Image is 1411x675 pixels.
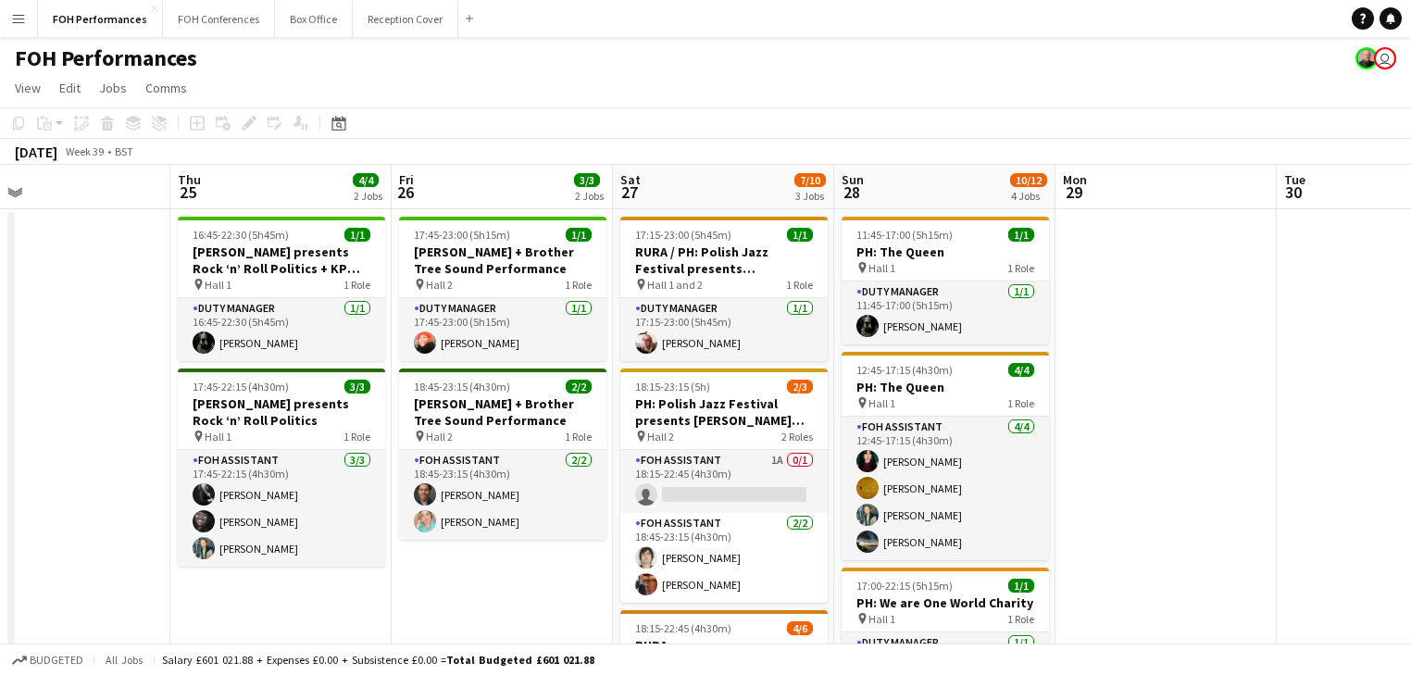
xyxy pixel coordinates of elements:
[275,1,353,37] button: Box Office
[353,1,458,37] button: Reception Cover
[7,76,48,100] a: View
[15,143,57,161] div: [DATE]
[99,80,127,96] span: Jobs
[145,80,187,96] span: Comms
[115,144,133,158] div: BST
[59,80,81,96] span: Edit
[15,80,41,96] span: View
[15,44,197,72] h1: FOH Performances
[1374,47,1396,69] app-user-avatar: Liveforce Admin
[163,1,275,37] button: FOH Conferences
[52,76,88,100] a: Edit
[92,76,134,100] a: Jobs
[38,1,163,37] button: FOH Performances
[138,76,194,100] a: Comms
[61,144,107,158] span: Week 39
[9,650,86,670] button: Budgeted
[162,653,594,667] div: Salary £601 021.88 + Expenses £0.00 + Subsistence £0.00 =
[102,653,146,667] span: All jobs
[446,653,594,667] span: Total Budgeted £601 021.88
[30,654,83,667] span: Budgeted
[1355,47,1378,69] app-user-avatar: PERM Chris Nye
